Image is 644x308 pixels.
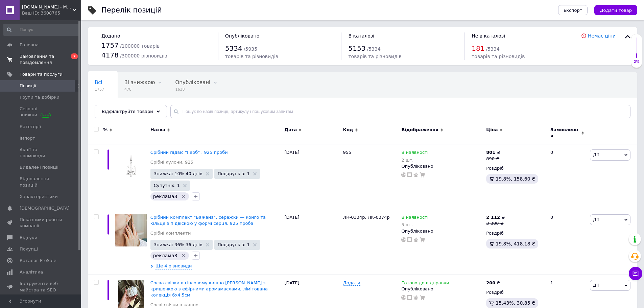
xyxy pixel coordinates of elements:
span: товарів та різновидів [472,54,525,59]
b: 200 [486,280,495,285]
div: [DATE] [283,144,341,209]
div: Опубліковано [401,286,483,292]
div: Роздріб [486,165,545,171]
div: Опубліковано [401,163,483,169]
span: Відображення [401,127,438,133]
span: 181 [472,44,484,52]
div: Роздріб [486,289,545,295]
span: Головна [20,42,39,48]
span: Покупці [20,246,38,252]
div: ₴ [486,280,500,286]
span: i.n.k.store - Магазин свічок і декору для дому [22,4,73,10]
a: Соєві свічки в кашпо. [150,302,200,308]
div: Ваш ID: 3608765 [22,10,81,16]
span: Супутніх: 1 [154,183,180,188]
div: Роздріб [486,230,545,236]
a: Соєва свічка в гіпсовому кашпо [PERSON_NAME] з кришечкою з ефірними аромамаслами, лімітована коле... [150,280,268,298]
img: Серебряный комплект "Бажана", серьги - конго и кольцо с подвеской в ​​форме сердца, 925 Проба [115,214,147,246]
div: 2 шт. [401,158,428,163]
a: Срібний підвіс "Герб" , 925 проби [150,150,228,155]
span: Каталог ProSale [20,258,56,264]
svg: Видалити мітку [181,194,186,199]
span: Дата [285,127,297,133]
span: Приховані [95,105,122,111]
span: / 5334 [367,46,380,52]
div: 0 [546,144,588,209]
span: % [103,127,108,133]
span: Ще 4 різновиди [156,263,192,269]
span: В каталозі [348,33,374,39]
span: товарів та різновидів [348,54,401,59]
span: Показники роботи компанії [20,217,63,229]
span: реклама3 [153,253,177,258]
span: 1638 [175,87,210,92]
span: Опубліковані [175,79,210,86]
span: [DEMOGRAPHIC_DATA] [20,205,70,211]
span: Додати товар [600,8,632,13]
span: Додати [343,280,360,286]
span: Відгуки [20,235,37,241]
div: 3 300 ₴ [486,220,505,227]
span: 7 [71,53,78,59]
span: 15.43%, 30.85 ₴ [496,300,535,306]
span: Характеристики [20,194,58,200]
span: Групи та добірки [20,94,59,100]
a: Немає ціни [588,33,616,39]
span: 19.8%, 158.60 ₴ [496,176,535,182]
span: 5334 [225,44,242,52]
div: ₴ [486,149,500,156]
span: 1757 [95,87,104,92]
button: Чат з покупцем [629,267,642,280]
div: Перелік позицій [101,7,162,14]
span: Дії [593,217,599,222]
span: Відновлення позицій [20,176,63,188]
span: Сезонні знижки [20,106,63,118]
span: ЛК-0334р, ЛК-0374р [343,215,390,220]
span: 478 [124,87,155,92]
span: Не в каталозі [472,33,505,39]
div: [DATE] [283,209,341,275]
span: Замовлення [550,127,579,139]
div: 890 ₴ [486,156,500,162]
span: Знижка: 36% 36 днів [154,242,202,247]
span: 4178 [101,51,119,59]
div: 0 [546,209,588,275]
span: Інструменти веб-майстра та SEO [20,281,63,293]
span: Замовлення та повідомлення [20,53,63,66]
div: 5 шт. [401,222,428,227]
button: Додати товар [594,5,637,15]
span: / 300000 різновидів [120,53,167,58]
div: Опубліковано [401,228,483,234]
span: Назва [150,127,165,133]
span: Позиції [20,83,36,89]
b: 2 112 [486,215,500,220]
span: В наявності [401,150,428,157]
span: 19.8%, 418.18 ₴ [496,241,535,246]
span: / 100000 товарів [120,43,160,49]
span: Категорії [20,124,41,130]
span: реклама3 [153,194,177,199]
span: Опубліковано [225,33,260,39]
span: В наявності [401,215,428,222]
img: Серебряный подвес "Герб", 925 Проба [115,149,147,182]
span: 1757 [101,41,119,49]
a: Срібні кулони, 925 [150,159,193,165]
span: Відфільтруйте товари [102,109,153,114]
span: Імпорт [20,135,35,141]
span: Додано [101,33,120,39]
span: Дії [593,283,599,288]
span: Аналітика [20,269,43,275]
span: Код [343,127,353,133]
span: Видалені позиції [20,164,58,170]
span: / 5334 [486,46,499,52]
a: Срібний комплект "Бажана", сережки — конго та кільце з підвіскою у формі серця, 925 проба [150,215,266,226]
input: Пошук [3,24,80,36]
svg: Видалити мітку [181,253,186,258]
b: 801 [486,150,495,155]
span: Ціна [486,127,498,133]
span: 5153 [348,44,365,52]
span: Експорт [564,8,582,13]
